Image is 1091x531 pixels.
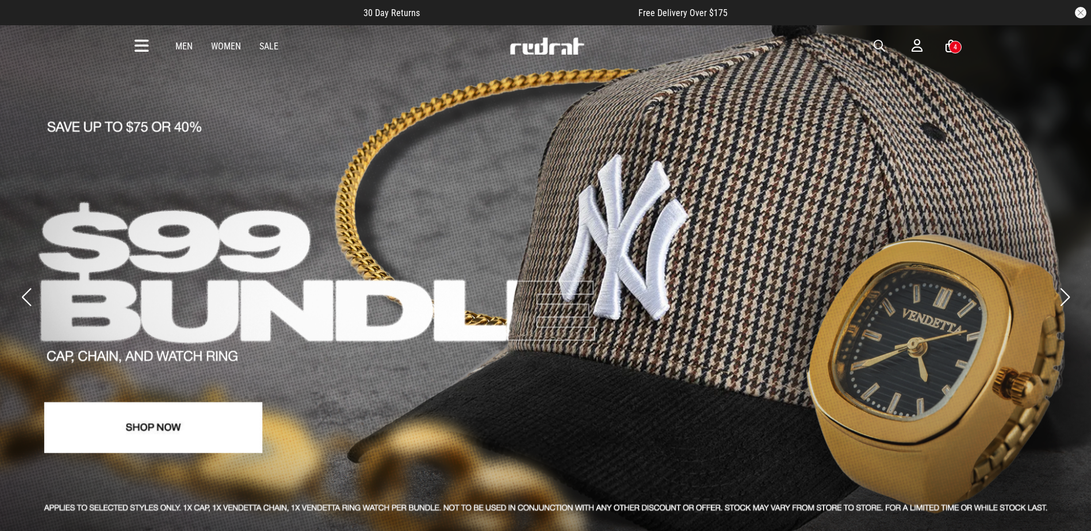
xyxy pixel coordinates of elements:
[211,41,241,52] a: Women
[363,7,420,18] span: 30 Day Returns
[954,43,957,51] div: 4
[175,41,193,52] a: Men
[1057,284,1073,310] button: Next slide
[18,284,34,310] button: Previous slide
[945,40,956,52] a: 4
[509,37,585,55] img: Redrat logo
[259,41,278,52] a: Sale
[443,7,615,18] iframe: Customer reviews powered by Trustpilot
[638,7,728,18] span: Free Delivery Over $175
